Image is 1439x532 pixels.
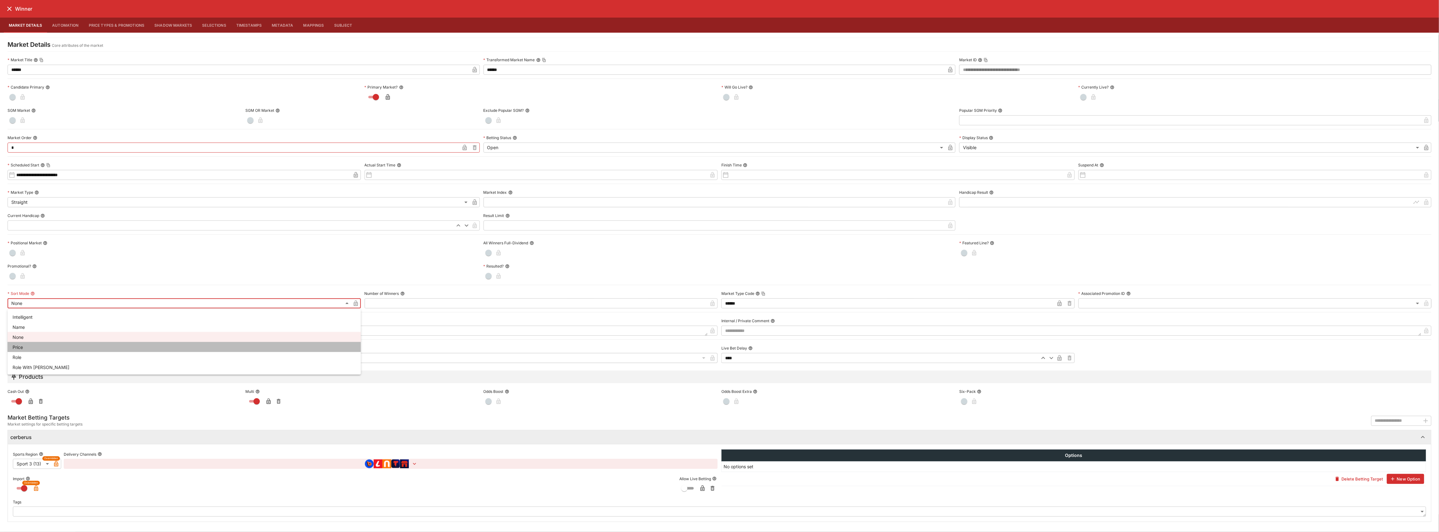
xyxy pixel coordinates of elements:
li: Price [8,342,361,352]
li: None [8,332,361,342]
li: Intelligent [8,312,361,322]
li: Role [8,352,361,362]
li: Role With [PERSON_NAME] [8,362,361,372]
li: Name [8,322,361,332]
